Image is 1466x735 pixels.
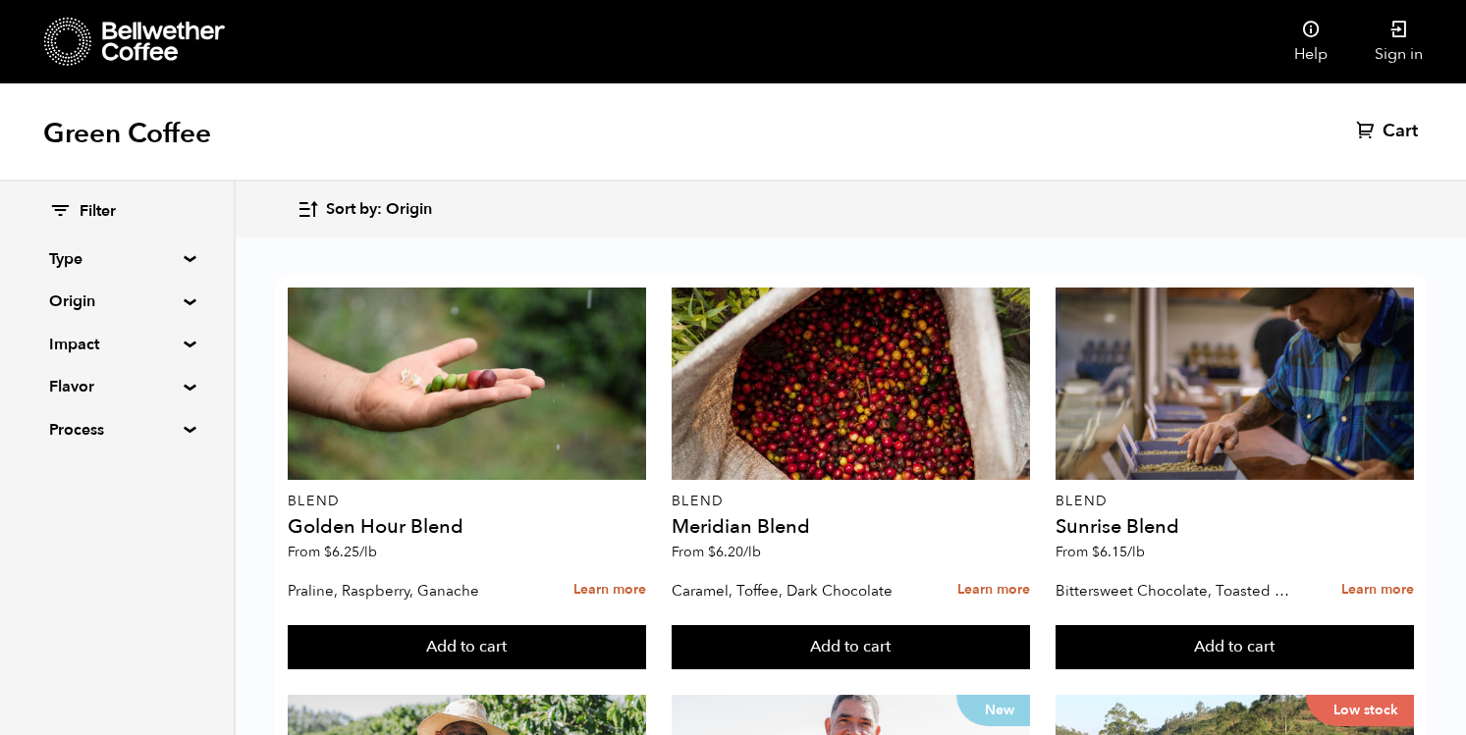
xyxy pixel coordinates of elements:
summary: Impact [49,333,185,356]
span: $ [324,543,332,561]
span: From [1056,543,1145,561]
span: From [672,543,761,561]
h4: Golden Hour Blend [288,517,647,537]
span: Sort by: Origin [326,199,432,221]
span: Cart [1383,120,1418,143]
button: Sort by: Origin [297,186,432,233]
span: $ [708,543,716,561]
p: Low stock [1306,695,1414,726]
a: Learn more [573,569,646,611]
bdi: 6.15 [1092,543,1145,561]
bdi: 6.25 [324,543,377,561]
p: Caramel, Toffee, Dark Chocolate [672,576,916,605]
p: Praline, Raspberry, Ganache [288,576,532,605]
a: Learn more [957,569,1030,611]
bdi: 6.20 [708,543,761,561]
h4: Meridian Blend [672,517,1031,537]
h4: Sunrise Blend [1056,517,1415,537]
p: Blend [1056,495,1415,508]
span: Filter [80,201,116,223]
summary: Type [49,247,185,271]
p: Blend [288,495,647,508]
p: New [956,695,1030,726]
p: Bittersweet Chocolate, Toasted Marshmallow, Candied Orange, Praline [1056,576,1300,605]
summary: Process [49,418,185,442]
button: Add to cart [672,625,1031,670]
span: From [288,543,377,561]
summary: Origin [49,289,185,313]
summary: Flavor [49,375,185,398]
a: Learn more [1341,569,1414,611]
span: /lb [743,543,761,561]
a: Cart [1356,120,1423,143]
h1: Green Coffee [43,116,211,151]
button: Add to cart [1056,625,1415,670]
p: Blend [672,495,1031,508]
button: Add to cart [288,625,647,670]
span: $ [1092,543,1100,561]
span: /lb [1127,543,1145,561]
span: /lb [359,543,377,561]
